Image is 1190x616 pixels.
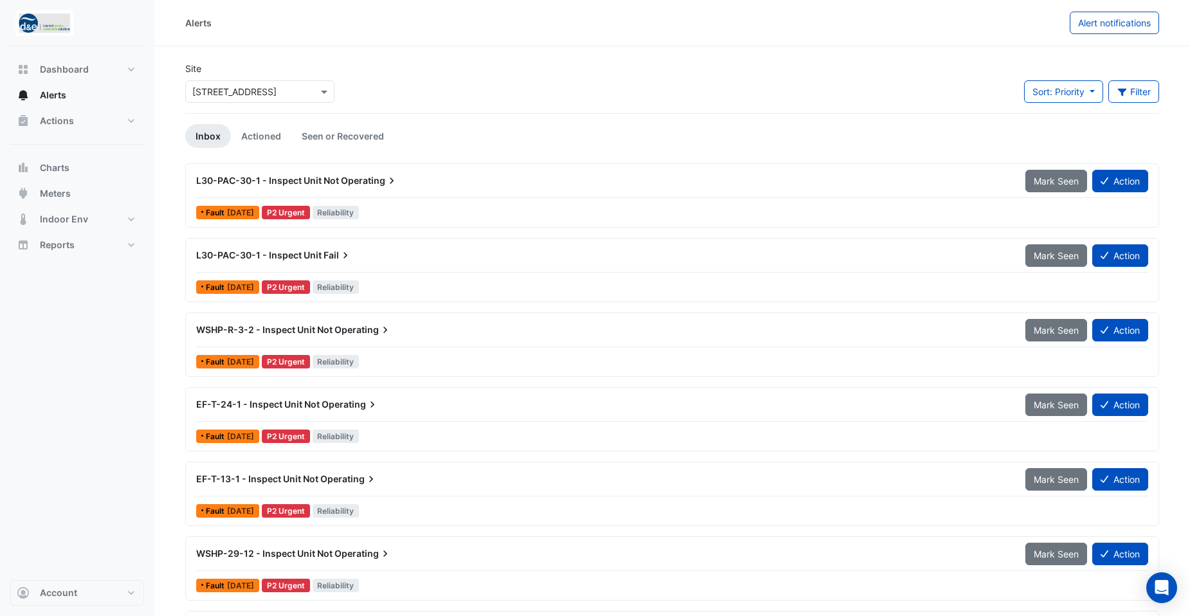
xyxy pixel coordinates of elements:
[1034,325,1079,336] span: Mark Seen
[1078,17,1151,28] span: Alert notifications
[262,430,310,443] div: P2 Urgent
[185,16,212,30] div: Alerts
[313,430,360,443] span: Reliability
[322,398,379,411] span: Operating
[196,399,320,410] span: EF-T-24-1 - Inspect Unit Not
[10,82,144,108] button: Alerts
[17,187,30,200] app-icon: Meters
[1032,86,1085,97] span: Sort: Priority
[1092,543,1148,565] button: Action
[196,548,333,559] span: WSHP-29-12 - Inspect Unit Not
[185,62,201,75] label: Site
[324,249,352,262] span: Fail
[1025,170,1087,192] button: Mark Seen
[1034,548,1079,559] span: Mark Seen
[262,504,310,518] div: P2 Urgent
[40,114,74,127] span: Actions
[1034,250,1079,261] span: Mark Seen
[313,206,360,219] span: Reliability
[206,284,227,291] span: Fault
[17,161,30,174] app-icon: Charts
[40,239,75,251] span: Reports
[206,507,227,515] span: Fault
[1034,474,1079,485] span: Mark Seen
[1092,394,1148,416] button: Action
[196,324,333,335] span: WSHP-R-3-2 - Inspect Unit Not
[320,473,378,485] span: Operating
[291,124,394,148] a: Seen or Recovered
[262,206,310,219] div: P2 Urgent
[313,355,360,368] span: Reliability
[196,473,318,484] span: EF-T-13-1 - Inspect Unit Not
[334,547,392,560] span: Operating
[227,282,254,292] span: Mon 15-Sep-2025 15:02 AEST
[196,175,339,186] span: L30-PAC-30-1 - Inspect Unit Not
[10,57,144,82] button: Dashboard
[17,239,30,251] app-icon: Reports
[262,579,310,592] div: P2 Urgent
[227,357,254,367] span: Tue 03-Jun-2025 19:30 AEST
[1108,80,1160,103] button: Filter
[40,586,77,599] span: Account
[40,89,66,102] span: Alerts
[10,108,144,134] button: Actions
[206,582,227,590] span: Fault
[15,10,73,36] img: Company Logo
[313,579,360,592] span: Reliability
[1024,80,1103,103] button: Sort: Priority
[1092,468,1148,491] button: Action
[10,206,144,232] button: Indoor Env
[313,280,360,294] span: Reliability
[206,209,227,217] span: Fault
[1025,244,1087,267] button: Mark Seen
[1070,12,1159,34] button: Alert notifications
[262,280,310,294] div: P2 Urgent
[1034,399,1079,410] span: Mark Seen
[1025,319,1087,341] button: Mark Seen
[185,124,231,148] a: Inbox
[206,358,227,366] span: Fault
[1025,543,1087,565] button: Mark Seen
[1146,572,1177,603] div: Open Intercom Messenger
[40,187,71,200] span: Meters
[1025,468,1087,491] button: Mark Seen
[1092,319,1148,341] button: Action
[334,323,392,336] span: Operating
[40,161,69,174] span: Charts
[1092,244,1148,267] button: Action
[1092,170,1148,192] button: Action
[10,181,144,206] button: Meters
[10,580,144,606] button: Account
[17,114,30,127] app-icon: Actions
[206,433,227,440] span: Fault
[341,174,398,187] span: Operating
[40,63,89,76] span: Dashboard
[1025,394,1087,416] button: Mark Seen
[10,232,144,258] button: Reports
[313,504,360,518] span: Reliability
[17,63,30,76] app-icon: Dashboard
[1034,176,1079,186] span: Mark Seen
[40,213,88,226] span: Indoor Env
[17,89,30,102] app-icon: Alerts
[196,249,322,260] span: L30-PAC-30-1 - Inspect Unit
[227,581,254,590] span: Thu 12-Sep-2024 17:15 AEST
[231,124,291,148] a: Actioned
[227,208,254,217] span: Mon 15-Sep-2025 15:30 AEST
[262,355,310,368] div: P2 Urgent
[10,155,144,181] button: Charts
[227,506,254,516] span: Thu 12-Sep-2024 17:15 AEST
[227,431,254,441] span: Fri 23-May-2025 12:17 AEST
[17,213,30,226] app-icon: Indoor Env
